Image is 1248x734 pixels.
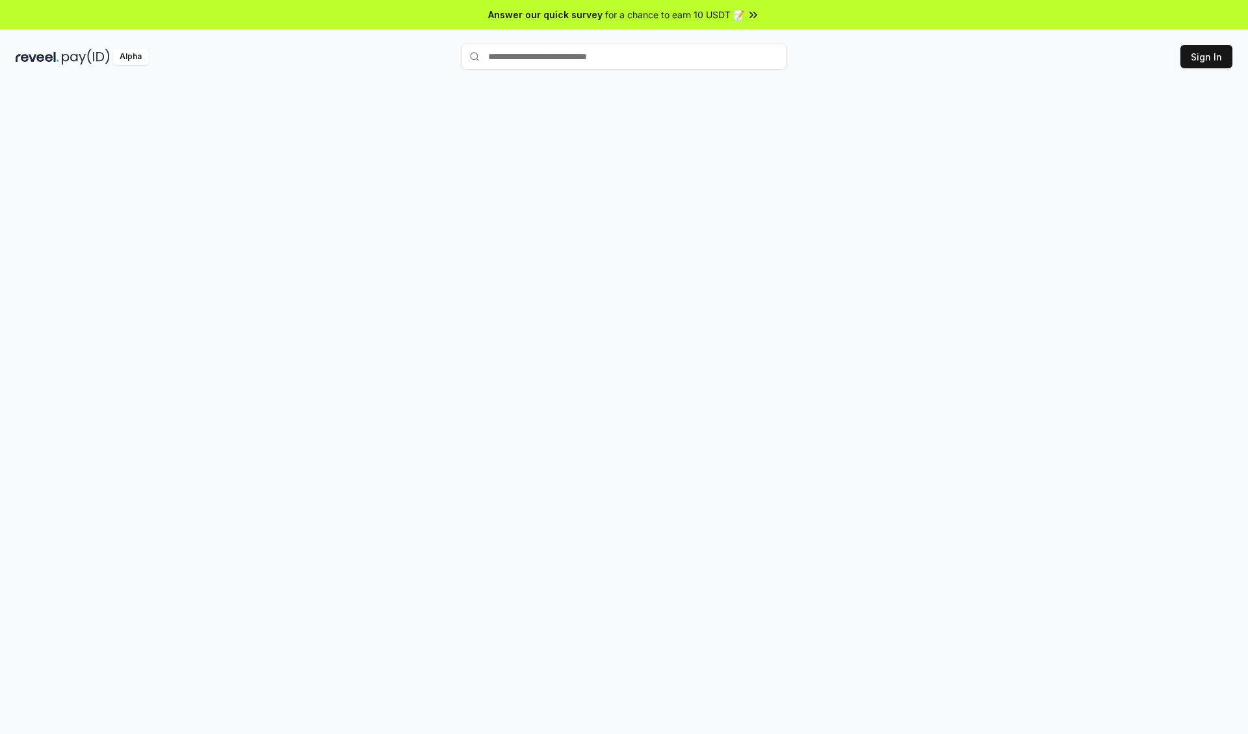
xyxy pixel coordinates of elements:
div: Alpha [112,49,149,65]
img: reveel_dark [16,49,59,65]
span: Answer our quick survey [488,8,603,21]
img: pay_id [62,49,110,65]
span: for a chance to earn 10 USDT 📝 [605,8,744,21]
button: Sign In [1180,45,1232,68]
